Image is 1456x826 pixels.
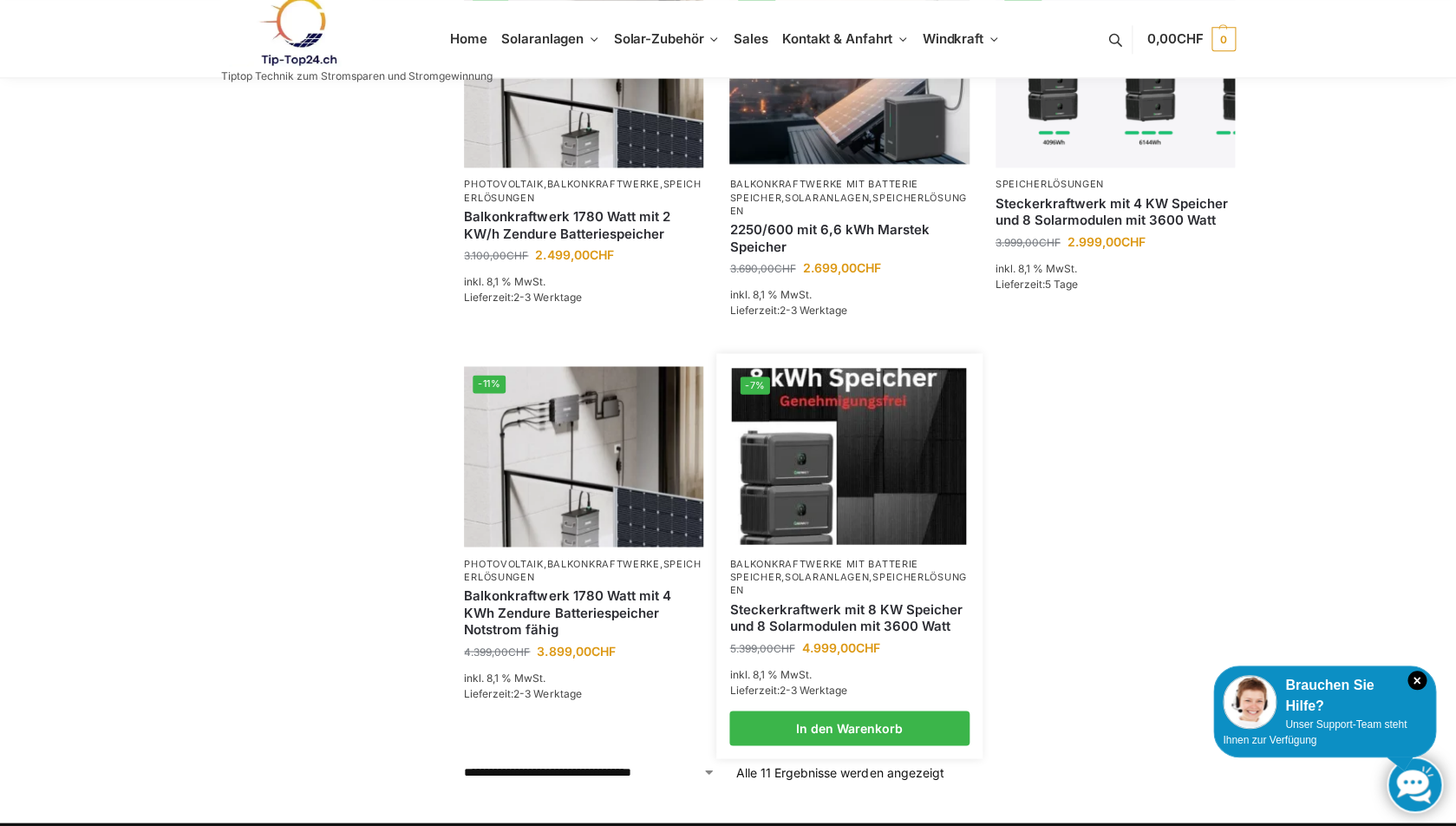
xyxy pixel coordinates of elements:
span: CHF [1039,236,1061,249]
span: Windkraft [923,30,983,47]
select: Shop-Reihenfolge [464,763,715,781]
a: Balkonkraftwerke mit Batterie Speicher [729,178,917,203]
span: Kontakt & Anfahrt [782,30,892,47]
p: inkl. 8,1 % MwSt. [464,670,703,685]
a: Balkonkraftwerke [546,178,659,190]
p: inkl. 8,1 % MwSt. [464,274,703,290]
i: Schließen [1407,671,1427,690]
span: CHF [774,262,795,275]
span: 2-3 Werktage [513,686,581,699]
span: Lieferzeit: [464,291,581,304]
span: Unser Support-Team steht Ihnen zur Verfügung [1223,718,1407,746]
span: Lieferzeit: [729,304,846,317]
span: CHF [591,643,615,658]
a: Balkonkraftwerke [546,557,659,569]
img: Steckerkraftwerk mit 8 KW Speicher und 8 Solarmodulen mit 3600 Watt [732,368,967,544]
span: Solar-Zubehör [614,30,704,47]
span: 0,00 [1146,30,1203,47]
a: Balkonkraftwerk 1780 Watt mit 4 KWh Zendure Batteriespeicher Notstrom fähig [464,587,703,638]
div: Brauchen Sie Hilfe? [1223,675,1427,717]
span: CHF [506,249,528,262]
bdi: 3.100,00 [464,249,528,262]
span: 5 Tage [1045,278,1078,291]
bdi: 3.899,00 [537,643,615,658]
img: Zendure-solar-flow-Batteriespeicher für Balkonkraftwerke [464,366,703,546]
bdi: 2.699,00 [802,260,880,275]
a: Speicherlösungen [996,178,1104,190]
bdi: 5.399,00 [729,641,794,654]
span: 2-3 Werktage [513,291,581,304]
a: 0,00CHF 0 [1146,13,1235,65]
a: Steckerkraftwerk mit 4 KW Speicher und 8 Solarmodulen mit 3600 Watt [996,195,1235,229]
p: inkl. 8,1 % MwSt. [996,261,1235,277]
span: CHF [1177,30,1204,47]
span: 2-3 Werktage [779,683,846,696]
a: Solaranlagen [785,570,869,582]
p: inkl. 8,1 % MwSt. [729,666,969,682]
p: , , [464,557,703,584]
a: Photovoltaik [464,557,543,569]
span: CHF [855,639,879,654]
span: 2-3 Werktage [779,304,846,317]
a: Solaranlagen [785,192,869,204]
a: -7%Steckerkraftwerk mit 8 KW Speicher und 8 Solarmodulen mit 3600 Watt [732,368,967,544]
bdi: 3.690,00 [729,262,795,275]
a: In den Warenkorb legen: „Steckerkraftwerk mit 8 KW Speicher und 8 Solarmodulen mit 3600 Watt“ [729,711,969,745]
bdi: 2.999,00 [1068,234,1146,249]
p: , , [464,178,703,205]
p: , , [729,557,969,597]
bdi: 4.999,00 [801,639,879,654]
span: Lieferzeit: [996,278,1078,291]
bdi: 4.399,00 [464,645,530,658]
a: 2250/600 mit 6,6 kWh Marstek Speicher [729,221,969,255]
p: Alle 11 Ergebnisse werden angezeigt [736,763,943,781]
span: Lieferzeit: [464,686,581,699]
bdi: 3.999,00 [996,236,1061,249]
a: Speicherlösungen [464,557,701,582]
span: CHF [856,260,880,275]
span: Sales [734,30,768,47]
a: -11%Zendure-solar-flow-Batteriespeicher für Balkonkraftwerke [464,366,703,546]
p: , , [729,178,969,218]
bdi: 2.499,00 [535,247,613,262]
img: Customer service [1223,675,1276,729]
a: Speicherlösungen [464,178,701,203]
a: Photovoltaik [464,178,543,190]
span: CHF [773,641,794,654]
span: CHF [589,247,613,262]
a: Balkonkraftwerk 1780 Watt mit 2 KW/h Zendure Batteriespeicher [464,208,703,242]
a: Balkonkraftwerke mit Batterie Speicher [729,557,917,582]
span: CHF [508,645,530,658]
span: CHF [1121,234,1146,249]
a: Steckerkraftwerk mit 8 KW Speicher und 8 Solarmodulen mit 3600 Watt [729,600,969,634]
a: Speicherlösungen [729,570,966,595]
p: inkl. 8,1 % MwSt. [729,287,969,303]
span: Solaranlagen [501,30,584,47]
span: Lieferzeit: [729,683,846,696]
span: 0 [1211,27,1236,51]
p: Tiptop Technik zum Stromsparen und Stromgewinnung [221,71,493,82]
a: Speicherlösungen [729,192,966,217]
